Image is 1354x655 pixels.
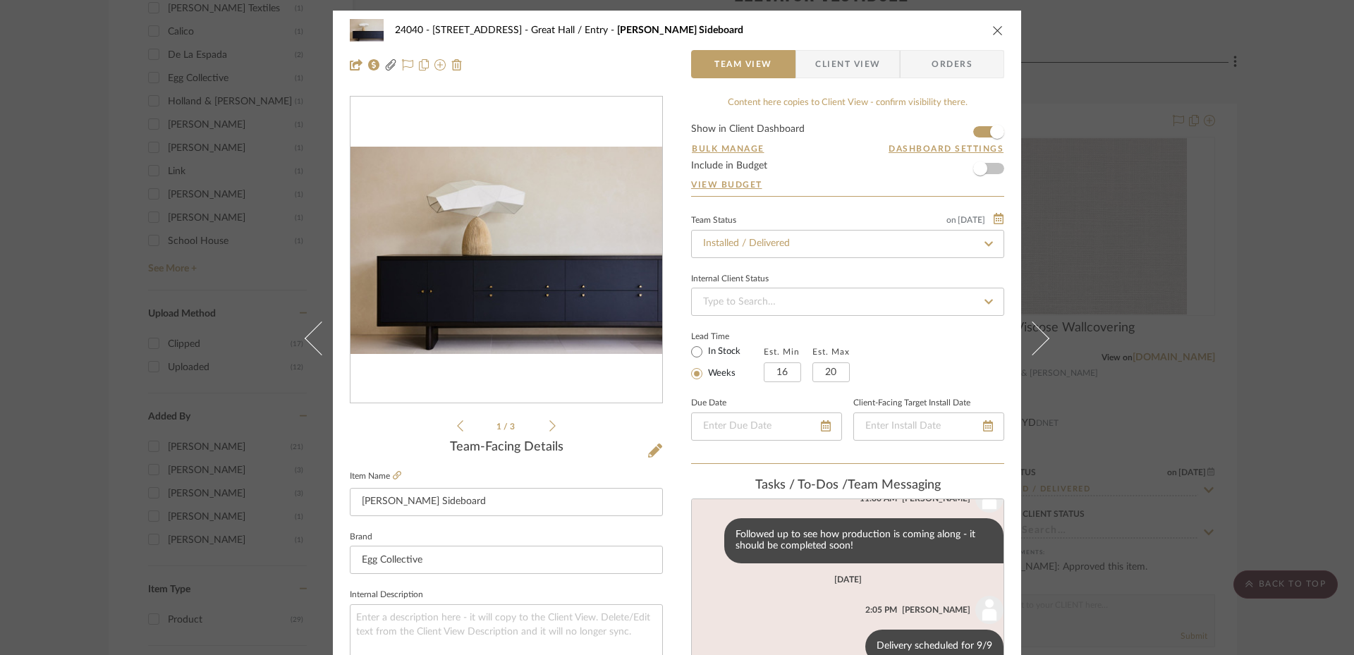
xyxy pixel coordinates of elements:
label: Brand [350,534,372,541]
div: [PERSON_NAME] [902,604,970,616]
span: Orders [916,50,988,78]
img: user_avatar.png [975,596,1004,624]
div: Followed up to see how production is coming along - it should be completed soon! [724,518,1004,563]
span: on [946,216,956,224]
span: Tasks / To-Dos / [755,479,848,491]
label: Item Name [350,470,401,482]
label: Est. Max [812,347,850,357]
span: / [504,422,510,431]
div: team Messaging [691,478,1004,494]
span: Great Hall / Entry [531,25,617,35]
div: Content here copies to Client View - confirm visibility there. [691,96,1004,110]
button: Bulk Manage [691,142,765,155]
div: Team-Facing Details [350,440,663,455]
span: 3 [510,422,517,431]
mat-radio-group: Select item type [691,343,764,382]
div: 0 [350,97,662,403]
label: Internal Description [350,592,423,599]
label: In Stock [705,345,740,358]
div: 2:05 PM [865,604,897,616]
span: Team View [714,50,772,78]
span: 1 [496,422,504,431]
label: Client-Facing Target Install Date [853,400,970,407]
a: View Budget [691,179,1004,190]
button: Dashboard Settings [888,142,1004,155]
img: Remove from project [451,59,463,71]
label: Est. Min [764,347,800,357]
input: Enter Brand [350,546,663,574]
label: Due Date [691,400,726,407]
input: Enter Install Date [853,412,1004,441]
div: [DATE] [834,575,862,584]
input: Enter Due Date [691,412,842,441]
div: Team Status [691,217,736,224]
button: close [992,24,1004,37]
span: 24040 - [STREET_ADDRESS] [395,25,531,35]
img: bc6e0382-ef9b-47aa-a049-e7e41b0b4187_436x436.jpg [350,147,662,355]
input: Enter Item Name [350,488,663,516]
span: [DATE] [956,215,987,225]
img: bc6e0382-ef9b-47aa-a049-e7e41b0b4187_48x40.jpg [350,16,384,44]
label: Lead Time [691,330,764,343]
input: Type to Search… [691,288,1004,316]
input: Type to Search… [691,230,1004,258]
div: Internal Client Status [691,276,769,283]
span: [PERSON_NAME] Sideboard [617,25,743,35]
label: Weeks [705,367,736,380]
span: Client View [815,50,880,78]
